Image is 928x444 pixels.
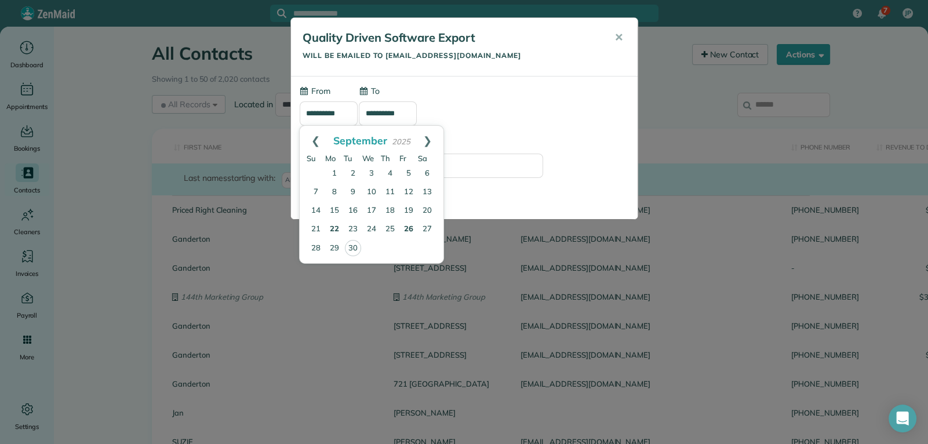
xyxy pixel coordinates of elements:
a: 4 [381,165,399,183]
span: ✕ [614,31,623,44]
a: 6 [418,165,436,183]
a: 19 [399,202,418,220]
a: 13 [418,183,436,202]
span: September [333,134,387,147]
a: 2 [344,165,362,183]
span: Saturday [418,154,427,163]
div: Open Intercom Messenger [889,405,916,432]
a: 9 [344,183,362,202]
a: 23 [344,220,362,239]
span: 2025 [392,137,410,146]
a: 27 [418,220,436,239]
a: 11 [381,183,399,202]
span: Monday [325,154,336,163]
a: 30 [345,240,361,256]
a: Prev [300,126,332,155]
a: 26 [399,220,418,239]
label: To [359,85,379,97]
a: 22 [325,220,344,239]
a: 5 [399,165,418,183]
span: Sunday [307,154,316,163]
span: Friday [399,154,406,163]
a: 28 [307,239,325,258]
a: 12 [399,183,418,202]
a: 10 [362,183,381,202]
a: 1 [325,165,344,183]
a: 21 [307,220,325,239]
a: 15 [325,202,344,220]
a: 20 [418,202,436,220]
a: 3 [362,165,381,183]
a: 16 [344,202,362,220]
a: 17 [362,202,381,220]
span: Wednesday [362,154,374,163]
a: 25 [381,220,399,239]
h5: Will be emailed to [EMAIL_ADDRESS][DOMAIN_NAME] [303,52,598,59]
span: Thursday [381,154,390,163]
a: 29 [325,239,344,258]
a: Next [412,126,443,155]
a: 8 [325,183,344,202]
span: Tuesday [344,154,352,163]
h5: Quality Driven Software Export [303,30,598,46]
a: 7 [307,183,325,202]
label: From [300,85,330,97]
label: (Optional) Send a copy of this email to: [300,137,629,149]
a: 14 [307,202,325,220]
a: 18 [381,202,399,220]
a: 24 [362,220,381,239]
